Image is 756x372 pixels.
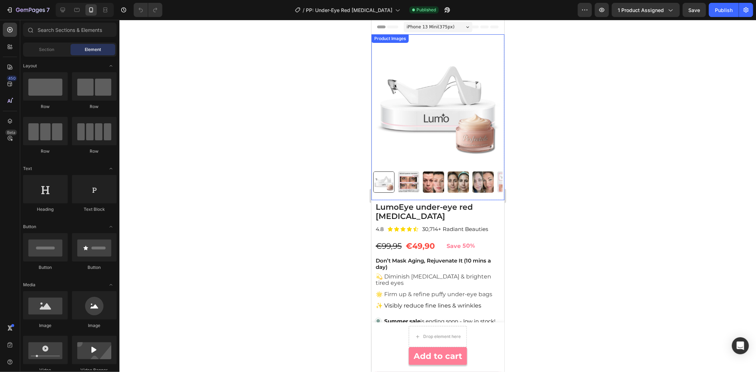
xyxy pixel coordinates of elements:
[23,148,68,154] div: Row
[72,322,117,329] div: Image
[683,3,706,17] button: Save
[23,206,68,213] div: Heading
[416,7,436,13] span: Published
[3,3,53,17] button: 7
[371,20,504,372] iframe: Design area
[7,75,17,81] div: 450
[39,46,55,53] span: Section
[105,163,117,174] span: Toggle open
[72,148,117,154] div: Row
[134,3,162,17] div: Undo/Redo
[23,282,35,288] span: Media
[72,103,117,110] div: Row
[23,322,68,329] div: Image
[23,264,68,271] div: Button
[23,224,36,230] span: Button
[306,6,392,14] span: PP: Under-Eye Red [MEDICAL_DATA]
[105,60,117,72] span: Toggle open
[72,206,117,213] div: Text Block
[46,6,50,14] p: 7
[105,279,117,291] span: Toggle open
[689,7,700,13] span: Save
[618,6,664,14] span: 1 product assigned
[709,3,739,17] button: Publish
[23,63,37,69] span: Layout
[715,6,733,14] div: Publish
[303,6,304,14] span: /
[85,46,101,53] span: Element
[23,23,117,37] input: Search Sections & Elements
[5,130,17,135] div: Beta
[72,264,117,271] div: Button
[23,103,68,110] div: Row
[105,221,117,232] span: Toggle open
[612,3,680,17] button: 1 product assigned
[23,165,32,172] span: Text
[732,337,749,354] div: Open Intercom Messenger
